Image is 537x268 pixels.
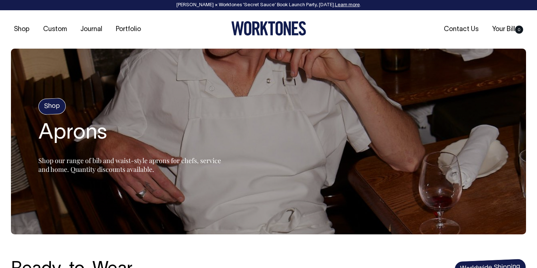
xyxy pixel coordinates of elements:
a: Journal [77,23,105,35]
a: Learn more [335,3,360,7]
h2: Aprons [38,122,221,145]
div: [PERSON_NAME] × Worktones ‘Secret Sauce’ Book Launch Party, [DATE]. . [7,3,530,8]
h4: Shop [38,98,66,115]
a: Shop [11,23,33,35]
a: Contact Us [441,23,481,35]
span: 0 [515,26,523,34]
a: Portfolio [113,23,144,35]
a: Custom [40,23,70,35]
a: Your Bill0 [489,23,526,35]
span: Shop our range of bib and waist-style aprons for chefs, service and home. Quantity discounts avai... [38,156,221,174]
